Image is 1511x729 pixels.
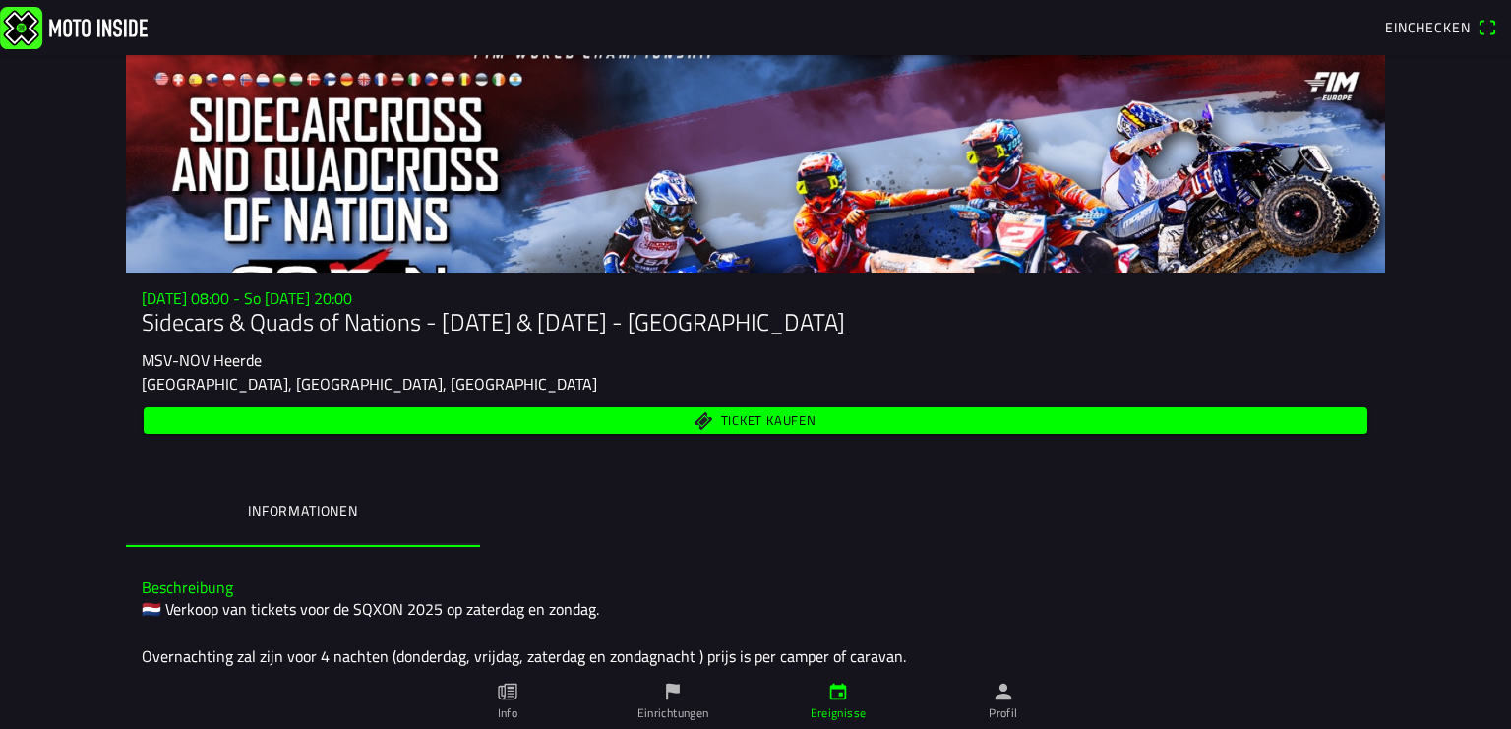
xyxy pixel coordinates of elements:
ion-label: Informationen [248,500,358,521]
ion-label: Ereignisse [811,704,867,722]
h1: Sidecars & Quads of Nations - [DATE] & [DATE] - [GEOGRAPHIC_DATA] [142,308,1369,336]
ion-icon: calendar [827,681,849,702]
h3: Beschreibung [142,578,1369,597]
span: Ticket kaufen [721,414,816,427]
h3: [DATE] 08:00 - So [DATE] 20:00 [142,289,1369,308]
ion-label: Profil [989,704,1017,722]
ion-icon: person [993,681,1014,702]
ion-icon: paper [497,681,518,702]
ion-text: [GEOGRAPHIC_DATA], [GEOGRAPHIC_DATA], [GEOGRAPHIC_DATA] [142,372,597,395]
ion-icon: flag [662,681,684,702]
ion-label: Info [498,704,517,722]
a: Eincheckenqr scanner [1375,12,1507,43]
span: Einchecken [1385,17,1470,37]
ion-label: Einrichtungen [637,704,709,722]
ion-text: MSV-NOV Heerde [142,348,262,372]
